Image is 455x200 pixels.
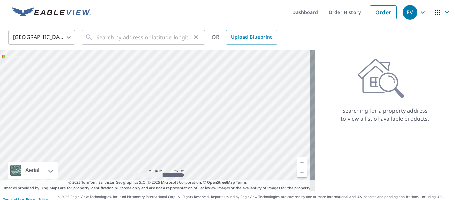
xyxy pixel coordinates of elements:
[96,28,191,47] input: Search by address or latitude-longitude
[340,107,430,123] p: Searching for a property address to view a list of available products.
[403,5,417,20] div: EV
[12,7,91,17] img: EV Logo
[8,162,58,179] div: Aerial
[297,167,307,177] a: Current Level 5, Zoom Out
[231,33,272,41] span: Upload Blueprint
[191,33,201,42] button: Clear
[23,162,41,179] div: Aerial
[8,28,75,47] div: [GEOGRAPHIC_DATA]
[297,157,307,167] a: Current Level 5, Zoom In
[68,180,247,185] span: © 2025 TomTom, Earthstar Geographics SIO, © 2025 Microsoft Corporation, ©
[236,180,247,185] a: Terms
[370,5,397,19] a: Order
[226,30,277,45] a: Upload Blueprint
[212,30,277,45] div: OR
[207,180,235,185] a: OpenStreetMap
